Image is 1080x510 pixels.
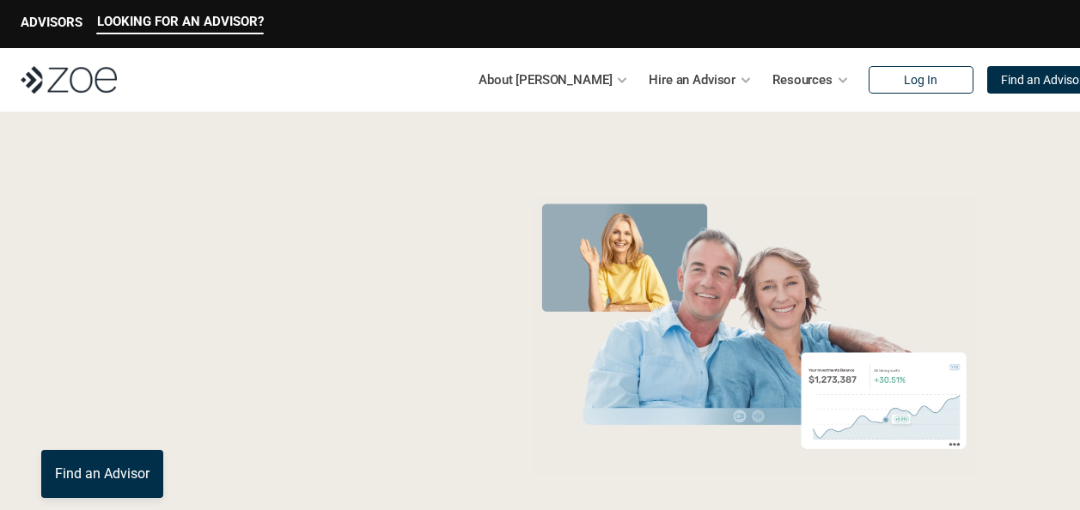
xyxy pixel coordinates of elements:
[526,196,984,475] img: Zoe Financial Hero Image
[516,485,993,495] em: The information in the visuals above is for illustrative purposes only and does not represent an ...
[869,66,973,94] a: Log In
[41,450,163,498] a: Find an Advisor
[649,67,735,93] p: Hire an Advisor
[41,388,470,429] p: You deserve an advisor you can trust. [PERSON_NAME], hire, and invest with vetted, fiduciary, fin...
[904,73,937,88] p: Log In
[479,67,612,93] p: About [PERSON_NAME]
[41,247,388,371] span: with a Financial Advisor
[21,15,82,30] p: ADVISORS
[41,190,424,256] span: Grow Your Wealth
[97,14,264,29] p: LOOKING FOR AN ADVISOR?
[772,67,833,93] p: Resources
[55,465,149,482] p: Find an Advisor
